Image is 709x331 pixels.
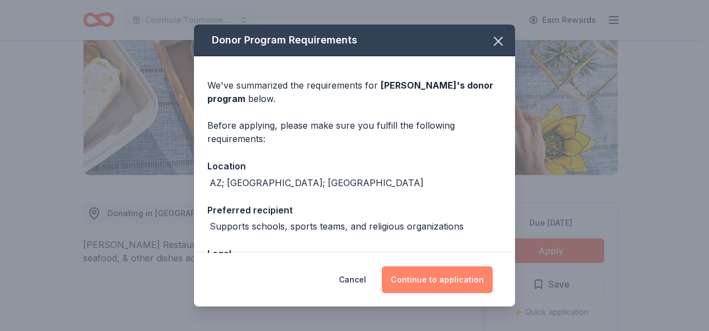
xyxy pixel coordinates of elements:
div: Location [207,159,502,173]
div: Preferred recipient [207,203,502,217]
div: Before applying, please make sure you fulfill the following requirements: [207,119,502,145]
div: Legal [207,246,502,261]
div: We've summarized the requirements for below. [207,79,502,105]
button: Cancel [339,266,366,293]
div: AZ; [GEOGRAPHIC_DATA]; [GEOGRAPHIC_DATA] [210,176,424,189]
button: Continue to application [382,266,493,293]
div: Supports schools, sports teams, and religious organizations [210,220,464,233]
div: Donor Program Requirements [194,25,515,56]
